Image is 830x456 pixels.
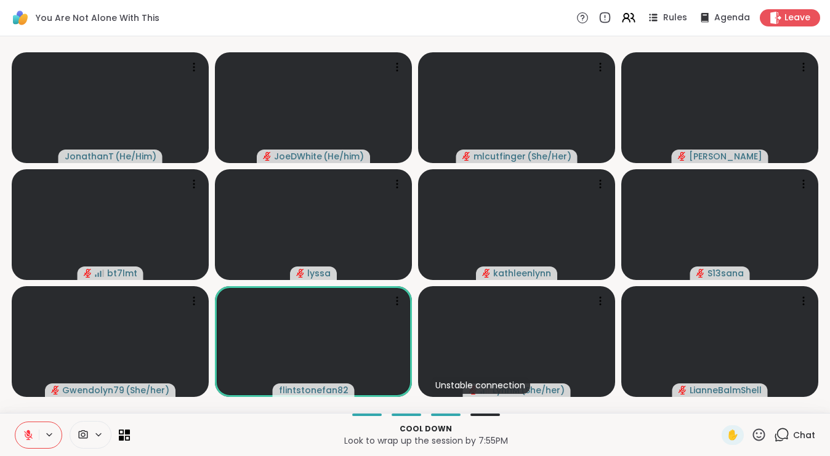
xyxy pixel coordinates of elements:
p: Cool down [137,423,714,434]
span: ( She/Her ) [527,150,571,162]
span: lyssa [307,267,331,279]
span: Rules [663,12,687,24]
span: audio-muted [679,386,687,394]
div: Unstable connection [430,377,530,394]
span: [PERSON_NAME] [689,150,762,162]
span: audio-muted [51,386,60,394]
span: ( She/her ) [521,384,565,396]
span: audio-muted [678,152,687,161]
span: Agenda [714,12,750,24]
span: Chat [793,429,815,441]
span: mlcutfinger [473,150,526,162]
span: audio-muted [462,152,471,161]
span: audio-muted [482,269,491,278]
span: Gwendolyn79 [62,384,124,396]
span: flintstonefan82 [279,384,349,396]
p: Look to wrap up the session by 7:55PM [137,434,714,447]
span: ( She/her ) [126,384,169,396]
span: JoeDWhite [274,150,322,162]
span: ( He/him ) [323,150,364,162]
span: audio-muted [263,152,272,161]
span: bt7lmt [107,267,137,279]
span: You Are Not Alone With This [36,12,159,24]
img: ShareWell Logomark [10,7,31,28]
span: ( He/Him ) [115,150,156,162]
span: S13sana [707,267,744,279]
span: audio-muted [296,269,305,278]
span: LianneBalmShell [690,384,762,396]
span: audio-muted [84,269,92,278]
span: Leave [784,12,810,24]
span: kathleenlynn [493,267,551,279]
span: JonathanT [65,150,114,162]
span: ✋ [727,428,739,442]
span: audio-muted [696,269,705,278]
